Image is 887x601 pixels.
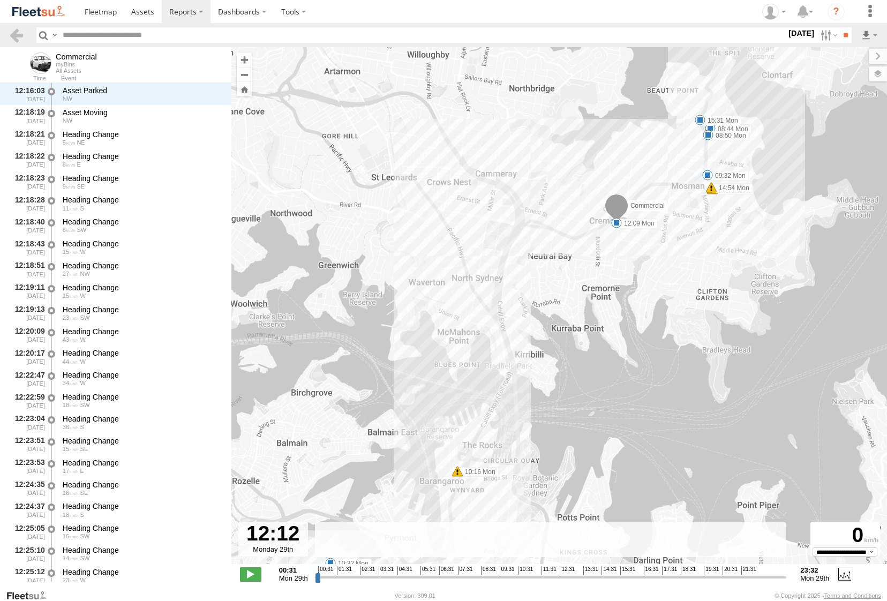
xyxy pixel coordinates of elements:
div: 12:23:53 [DATE] [9,456,46,476]
span: Mon 29th Sep 2025 [279,574,308,582]
div: 12:18:23 [DATE] [9,172,46,192]
label: 10:32 Mon [330,559,372,568]
span: 15 [63,249,79,255]
div: Heading Change [63,392,221,402]
div: 12:25:10 [DATE] [9,544,46,564]
div: Heading Change [63,261,221,271]
span: 09:31 [500,566,515,575]
span: 15 [63,446,79,452]
div: 12:25:05 [DATE] [9,522,46,542]
div: 12:18:43 [DATE] [9,237,46,257]
div: 12:20:17 [DATE] [9,347,46,367]
div: 0 [812,523,878,547]
span: 07:31 [458,566,473,575]
div: Heading Change [63,501,221,511]
div: 12:23:04 [DATE] [9,412,46,432]
div: 12:22:59 [DATE] [9,390,46,410]
span: 12:31 [560,566,575,575]
div: myBins [56,61,97,67]
span: 43 [63,336,79,343]
div: 12:18:22 [DATE] [9,150,46,170]
div: 12:18:19 [DATE] [9,106,46,126]
div: Heading Change [63,283,221,292]
label: Play/Stop [240,567,261,581]
div: Asset Parked [63,86,221,95]
div: Heading Change [63,458,221,468]
div: 12:16:03 [DATE] [9,84,46,104]
div: Heading Change [63,327,221,336]
span: 03:31 [379,566,394,575]
button: Zoom out [237,67,252,82]
span: 6 [63,227,76,233]
span: 18 [63,402,79,408]
div: Heading Change [63,436,221,446]
span: Heading: 257 [80,292,86,299]
span: 34 [63,380,79,386]
div: © Copyright 2025 - [775,592,881,599]
div: Heading Change [63,523,221,533]
div: Heading Change [63,152,221,161]
span: Heading: 204 [80,533,90,539]
div: Heading Change [63,174,221,183]
div: Heading Change [63,370,221,380]
span: 14 [63,555,79,561]
span: 13:31 [583,566,598,575]
span: Heading: 262 [80,336,86,343]
div: Heading Change [63,414,221,424]
span: Heading: 136 [80,490,88,496]
span: Mon 29th Sep 2025 [800,574,829,582]
span: 19:31 [704,566,719,575]
span: 8 [63,161,76,168]
span: 18:31 [681,566,696,575]
span: Heading: 225 [80,402,90,408]
span: 15 [63,292,79,299]
div: 12:20:09 [DATE] [9,325,46,345]
span: 17:31 [662,566,677,575]
div: 12:24:35 [DATE] [9,478,46,498]
span: 36 [63,424,79,430]
span: Commercial [630,202,665,209]
label: 12:09 Mon [617,219,658,228]
div: 12:19:13 [DATE] [9,303,46,323]
label: 10:16 Mon [457,467,499,477]
label: 15:31 Mon [700,116,741,125]
label: 14:54 Mon [711,183,753,193]
span: Heading: 46 [77,139,85,146]
span: Heading: 277 [80,577,86,583]
span: 11:31 [542,566,557,575]
div: 12:24:37 [DATE] [9,500,46,520]
span: Heading: 193 [80,424,84,430]
strong: 00:31 [279,566,308,574]
a: Visit our Website [6,590,55,601]
label: Export results as... [860,27,878,43]
span: 20:31 [723,566,738,575]
div: Heading Change [63,545,221,555]
a: Terms and Conditions [824,592,881,599]
div: Heading Change [63,239,221,249]
div: Heading Change [63,348,221,358]
span: 27 [63,271,79,277]
span: 00:31 [318,566,333,575]
label: 09:32 Mon [708,171,749,181]
div: 12:18:28 [DATE] [9,194,46,214]
span: 5 [63,139,76,146]
div: 12:18:51 [DATE] [9,259,46,279]
span: 05:31 [420,566,435,575]
span: 16 [63,490,79,496]
span: 04:31 [397,566,412,575]
span: Heading: 256 [80,380,86,386]
span: Heading: 227 [80,314,90,321]
div: Heading Change [63,305,221,314]
span: 02:31 [360,566,375,575]
span: 01:31 [337,566,352,575]
span: 9 [63,183,76,190]
span: Heading: 102 [80,468,84,474]
span: Heading: 146 [80,446,88,452]
span: 08:31 [481,566,496,575]
div: 12:18:21 [DATE] [9,128,46,148]
span: Heading: 246 [80,555,90,561]
div: 12:19:11 [DATE] [9,281,46,301]
span: 10:31 [518,566,533,575]
button: Zoom in [237,52,252,67]
a: Back to previous Page [9,27,24,43]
